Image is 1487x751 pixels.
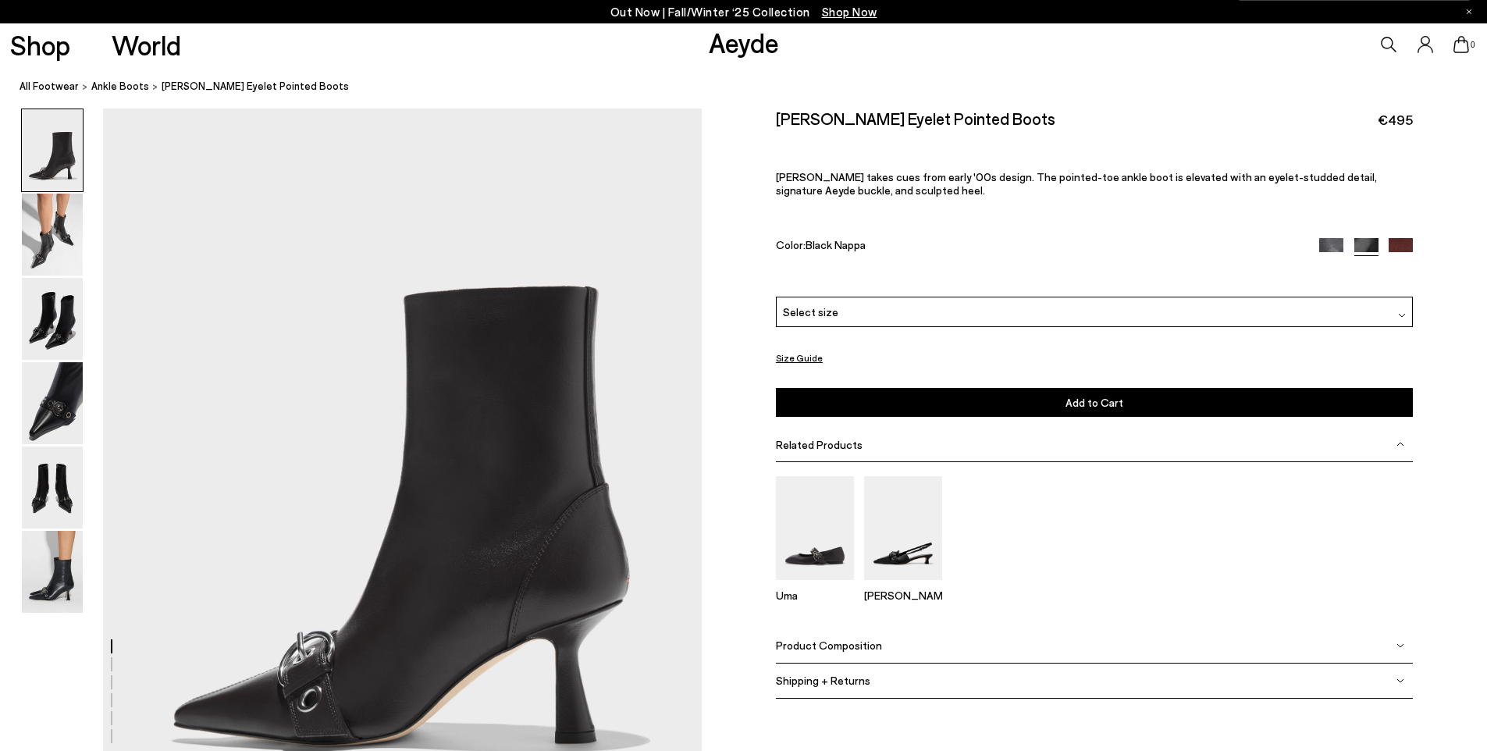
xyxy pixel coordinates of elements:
span: 0 [1469,41,1477,49]
a: 0 [1453,36,1469,53]
img: svg%3E [1398,311,1406,319]
nav: breadcrumb [20,66,1487,109]
p: Out Now | Fall/Winter ‘25 Collection [610,2,877,22]
a: ankle boots [91,78,149,94]
img: svg%3E [1396,642,1404,650]
a: Shop [10,31,70,59]
a: World [112,31,181,59]
img: Halima Eyelet Pointed Boots - Image 6 [22,531,83,613]
span: Navigate to /collections/new-in [822,5,877,19]
span: Product Composition [776,639,882,653]
button: Size Guide [776,348,823,368]
p: Uma [776,589,854,602]
h2: [PERSON_NAME] Eyelet Pointed Boots [776,109,1055,128]
a: All Footwear [20,78,79,94]
a: Uma Eyelet Leather Mary-Janes Flats Uma [776,569,854,602]
p: [PERSON_NAME] [864,589,942,602]
span: Black Nappa [806,238,866,251]
span: Add to Cart [1065,396,1123,409]
div: Color: [776,238,1299,256]
img: Halima Eyelet Pointed Boots - Image 4 [22,362,83,444]
span: ankle boots [91,80,149,92]
a: Aeyde [709,26,779,59]
button: Add to Cart [776,388,1413,417]
img: svg%3E [1396,440,1404,448]
img: Uma Eyelet Leather Mary-Janes Flats [776,476,854,580]
span: Related Products [776,438,863,451]
span: €495 [1378,110,1413,130]
img: Halima Eyelet Pointed Boots - Image 3 [22,278,83,360]
img: Davina Eyelet Slingback Pumps [864,476,942,580]
img: Halima Eyelet Pointed Boots - Image 1 [22,109,83,191]
img: Halima Eyelet Pointed Boots - Image 2 [22,194,83,276]
span: [PERSON_NAME] Eyelet Pointed Boots [162,78,349,94]
a: Davina Eyelet Slingback Pumps [PERSON_NAME] [864,569,942,602]
span: Select size [783,304,838,321]
span: Shipping + Returns [776,674,870,688]
p: [PERSON_NAME] takes cues from early '00s design. The pointed-toe ankle boot is elevated with an e... [776,171,1413,198]
img: Halima Eyelet Pointed Boots - Image 5 [22,447,83,529]
img: svg%3E [1396,677,1404,685]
